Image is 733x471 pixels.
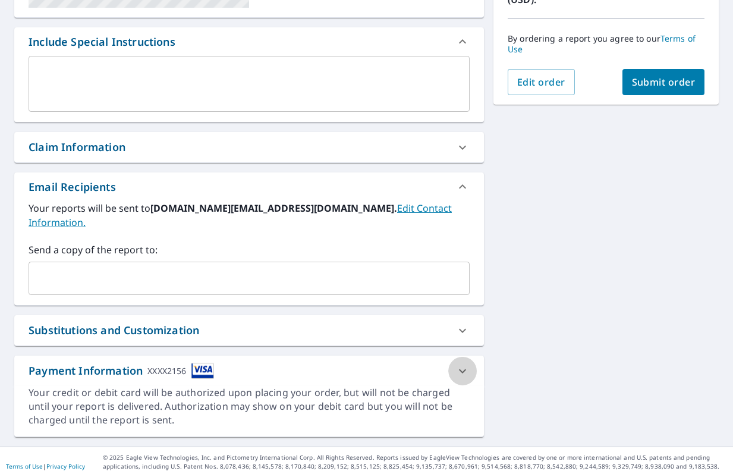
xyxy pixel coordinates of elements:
label: Your reports will be sent to [29,201,470,230]
b: [DOMAIN_NAME][EMAIL_ADDRESS][DOMAIN_NAME]. [150,202,397,215]
p: By ordering a report you agree to our [508,33,704,55]
div: XXXX2156 [147,363,186,379]
div: Substitutions and Customization [29,322,199,338]
span: Submit order [632,76,696,89]
button: Submit order [622,69,705,95]
p: | [6,463,85,470]
a: Terms of Use [6,462,43,470]
div: Payment Information [29,363,214,379]
div: Claim Information [29,139,125,155]
div: Include Special Instructions [14,27,484,56]
label: Send a copy of the report to: [29,243,470,257]
div: Substitutions and Customization [14,315,484,346]
span: Edit order [517,76,565,89]
a: Terms of Use [508,33,696,55]
button: Edit order [508,69,575,95]
div: Include Special Instructions [29,34,175,50]
div: Your credit or debit card will be authorized upon placing your order, but will not be charged unt... [29,386,470,427]
div: Claim Information [14,132,484,162]
div: Payment InformationXXXX2156cardImage [14,356,484,386]
div: Email Recipients [29,179,116,195]
div: Email Recipients [14,172,484,201]
img: cardImage [191,363,214,379]
a: Privacy Policy [46,462,85,470]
